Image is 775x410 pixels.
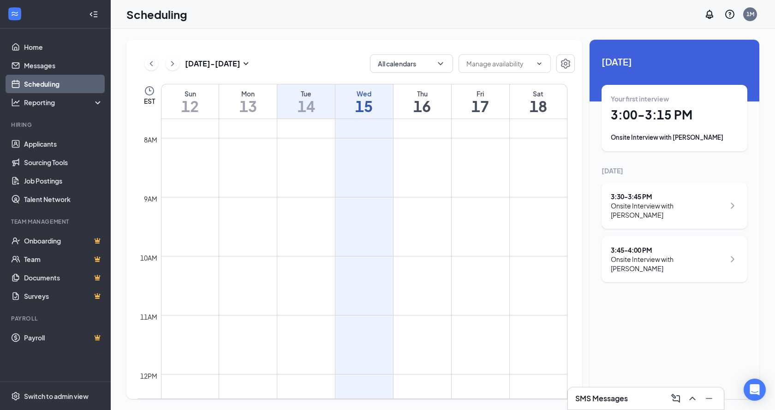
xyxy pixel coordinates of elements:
a: October 14, 2025 [277,84,335,119]
a: October 12, 2025 [161,84,219,119]
div: Reporting [24,98,103,107]
button: ChevronRight [166,57,179,71]
div: Fri [452,89,509,98]
div: 3:30 - 3:45 PM [611,192,725,201]
div: Open Intercom Messenger [744,379,766,401]
a: Job Postings [24,172,103,190]
button: ComposeMessage [668,391,683,406]
a: SurveysCrown [24,287,103,305]
a: Scheduling [24,75,103,93]
a: Applicants [24,135,103,153]
a: TeamCrown [24,250,103,268]
svg: ChevronDown [436,59,445,68]
svg: WorkstreamLogo [10,9,19,18]
button: ChevronUp [685,391,700,406]
span: EST [144,96,155,106]
div: 8am [142,135,159,145]
svg: Settings [11,392,20,401]
svg: Collapse [89,10,98,19]
span: [DATE] [602,54,747,69]
a: October 16, 2025 [393,84,451,119]
div: 11am [138,312,159,322]
a: Home [24,38,103,56]
h1: 16 [393,98,451,114]
svg: SmallChevronDown [240,58,251,69]
a: October 15, 2025 [335,84,393,119]
svg: Minimize [703,393,715,404]
h1: 18 [510,98,567,114]
div: Onsite Interview with [PERSON_NAME] [611,133,738,142]
svg: ChevronLeft [147,58,156,69]
svg: Clock [144,85,155,96]
a: OnboardingCrown [24,232,103,250]
div: Hiring [11,121,101,129]
div: Onsite Interview with [PERSON_NAME] [611,255,725,273]
svg: ComposeMessage [670,393,681,404]
div: 10am [138,253,159,263]
svg: ChevronRight [168,58,177,69]
button: All calendarsChevronDown [370,54,453,73]
svg: ChevronDown [536,60,543,67]
a: October 17, 2025 [452,84,509,119]
div: Your first interview [611,94,738,103]
h1: 17 [452,98,509,114]
h1: Scheduling [126,6,187,22]
svg: QuestionInfo [724,9,735,20]
button: Settings [556,54,575,73]
svg: Notifications [704,9,715,20]
button: Minimize [702,391,716,406]
input: Manage availability [466,59,532,69]
div: 1M [746,10,754,18]
div: Payroll [11,315,101,322]
a: DocumentsCrown [24,268,103,287]
div: [DATE] [602,166,747,175]
div: Sat [510,89,567,98]
div: Mon [219,89,277,98]
a: Talent Network [24,190,103,208]
h3: SMS Messages [575,393,628,404]
div: Sun [161,89,219,98]
div: Switch to admin view [24,392,89,401]
div: Wed [335,89,393,98]
a: October 13, 2025 [219,84,277,119]
div: 9am [142,194,159,204]
div: 12pm [138,371,159,381]
div: Onsite Interview with [PERSON_NAME] [611,201,725,220]
button: ChevronLeft [144,57,158,71]
h1: 12 [161,98,219,114]
h1: 3:00 - 3:15 PM [611,107,738,123]
svg: Settings [560,58,571,69]
div: Tue [277,89,335,98]
a: Sourcing Tools [24,153,103,172]
a: PayrollCrown [24,328,103,347]
div: Team Management [11,218,101,226]
a: Messages [24,56,103,75]
a: October 18, 2025 [510,84,567,119]
svg: ChevronRight [727,254,738,265]
div: Thu [393,89,451,98]
h1: 15 [335,98,393,114]
svg: ChevronUp [687,393,698,404]
svg: ChevronRight [727,200,738,211]
svg: Analysis [11,98,20,107]
h1: 14 [277,98,335,114]
h3: [DATE] - [DATE] [185,59,240,69]
div: 3:45 - 4:00 PM [611,245,725,255]
h1: 13 [219,98,277,114]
